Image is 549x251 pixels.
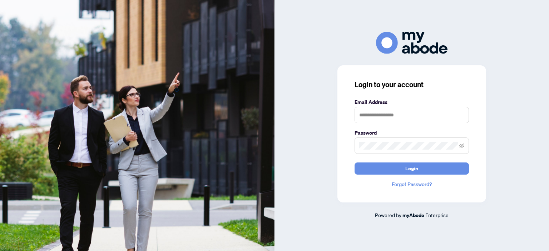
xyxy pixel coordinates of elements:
[425,212,449,218] span: Enterprise
[355,162,469,175] button: Login
[459,143,464,148] span: eye-invisible
[405,163,418,174] span: Login
[355,80,469,90] h3: Login to your account
[355,98,469,106] label: Email Address
[355,180,469,188] a: Forgot Password?
[375,212,401,218] span: Powered by
[355,129,469,137] label: Password
[376,32,447,54] img: ma-logo
[402,211,424,219] a: myAbode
